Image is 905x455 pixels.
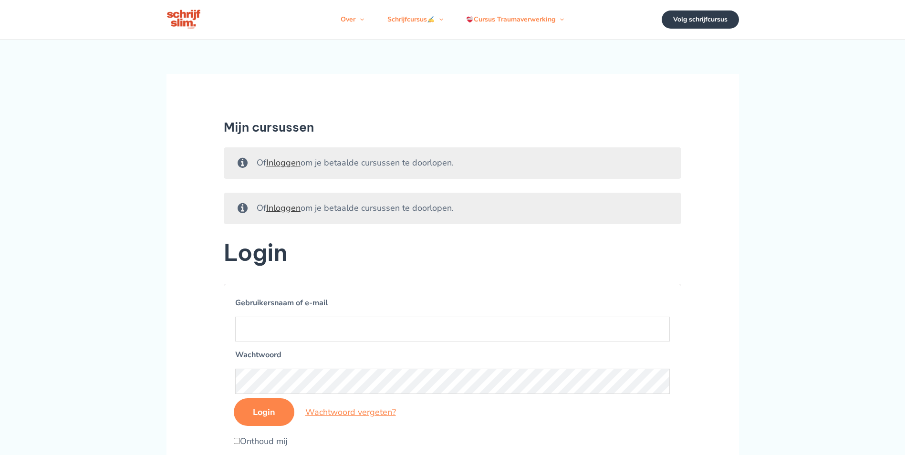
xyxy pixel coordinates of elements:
h1: Mijn cursussen [224,120,682,134]
span: Menu schakelen [555,5,564,34]
label: Onthoud mij [234,434,672,449]
a: Inloggen [266,157,301,168]
a: Volg schrijfcursus [662,10,739,29]
img: ✍️ [427,16,434,23]
a: SchrijfcursusMenu schakelen [376,5,455,34]
label: Gebruikersnaam of e-mail [235,295,670,310]
div: Of om je betaalde cursussen te doorlopen. [224,147,682,179]
a: OverMenu schakelen [329,5,375,34]
a: Wachtwoord vergeten? [305,406,396,418]
a: Cursus TraumaverwerkingMenu schakelen [455,5,575,34]
h2: Login [224,238,682,268]
nav: Navigatie op de site: Menu [329,5,575,34]
div: Of om je betaalde cursussen te doorlopen. [224,193,682,224]
span: Menu schakelen [435,5,443,34]
span: Menu schakelen [355,5,364,34]
input: Onthoud mij [234,438,240,444]
img: ❤️‍🩹 [467,16,473,23]
label: Wachtwoord [235,347,670,362]
a: Inloggen [266,202,301,214]
input: Login [234,398,294,426]
img: schrijfcursus schrijfslim academy [166,9,202,31]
